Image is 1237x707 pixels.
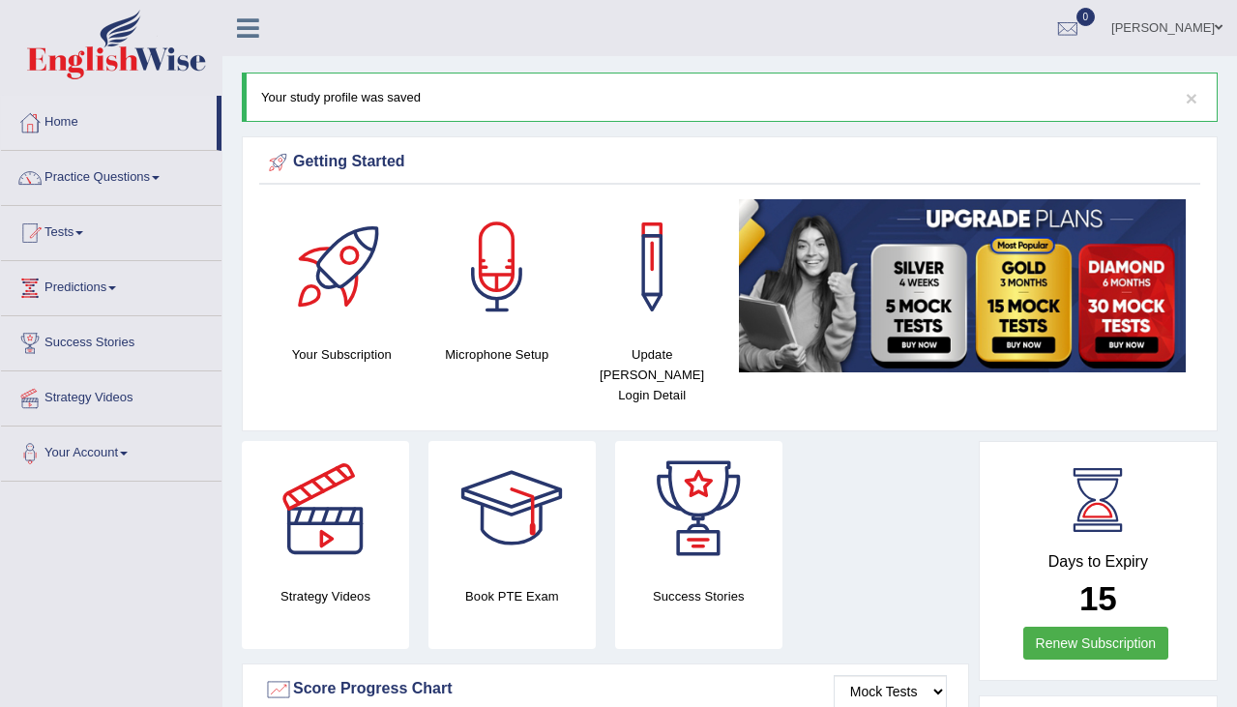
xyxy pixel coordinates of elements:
a: Your Account [1,427,221,475]
h4: Days to Expiry [1001,553,1195,571]
b: 15 [1079,579,1117,617]
span: 0 [1076,8,1096,26]
h4: Update [PERSON_NAME] Login Detail [584,344,720,405]
button: × [1186,88,1197,108]
div: Getting Started [264,148,1195,177]
a: Success Stories [1,316,221,365]
h4: Success Stories [615,586,782,606]
div: Score Progress Chart [264,675,947,704]
a: Tests [1,206,221,254]
h4: Book PTE Exam [428,586,596,606]
a: Predictions [1,261,221,309]
a: Practice Questions [1,151,221,199]
h4: Your Subscription [274,344,409,365]
div: Your study profile was saved [242,73,1218,122]
a: Renew Subscription [1023,627,1169,660]
h4: Microphone Setup [428,344,564,365]
a: Home [1,96,217,144]
a: Strategy Videos [1,371,221,420]
img: small5.jpg [739,199,1186,372]
h4: Strategy Videos [242,586,409,606]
